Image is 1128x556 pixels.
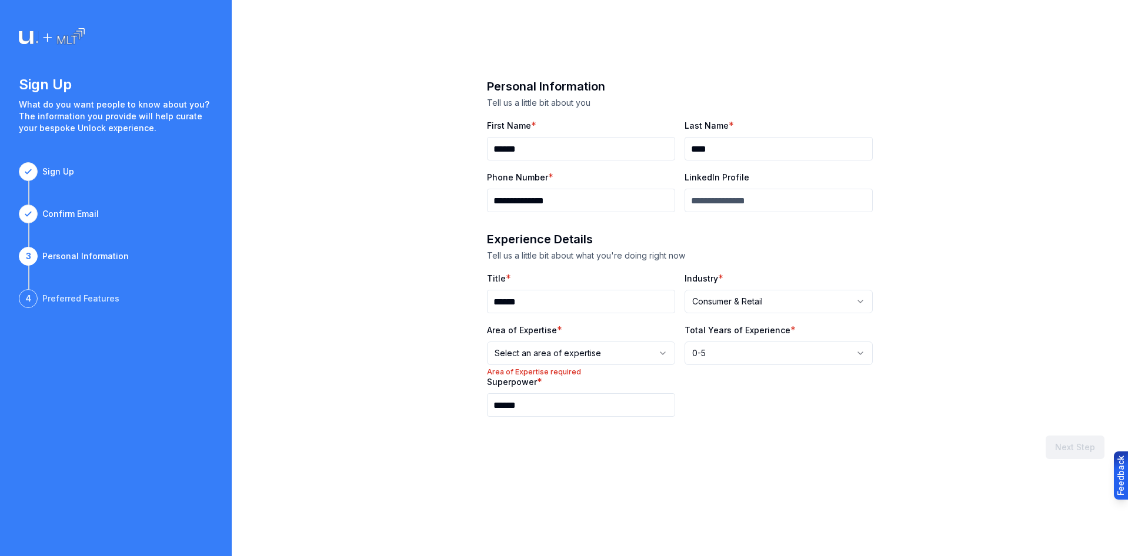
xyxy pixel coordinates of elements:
[487,250,873,262] p: Tell us a little bit about what you're doing right now
[487,172,548,182] label: Phone Number
[19,247,38,266] div: 3
[487,231,873,247] h2: Experience Details
[685,273,718,283] label: Industry
[42,166,74,177] div: Sign Up
[487,377,537,387] label: Superpower
[487,325,557,335] label: Area of Expertise
[42,208,99,220] div: Confirm Email
[19,28,85,47] img: Logo
[19,75,213,94] h1: Sign Up
[487,273,506,283] label: Title
[19,289,38,308] div: 4
[685,120,729,130] label: Last Name
[42,293,119,304] div: Preferred Features
[42,250,129,262] div: Personal Information
[1114,451,1128,500] button: Provide feedback
[487,367,675,377] p: Area of Expertise required
[685,325,790,335] label: Total Years of Experience
[487,78,873,95] h2: Personal Information
[487,97,873,109] p: Tell us a little bit about you
[1115,455,1127,495] div: Feedback
[685,172,749,182] label: LinkedIn Profile
[487,120,531,130] label: First Name
[19,99,213,134] p: What do you want people to know about you? The information you provide will help curate your besp...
